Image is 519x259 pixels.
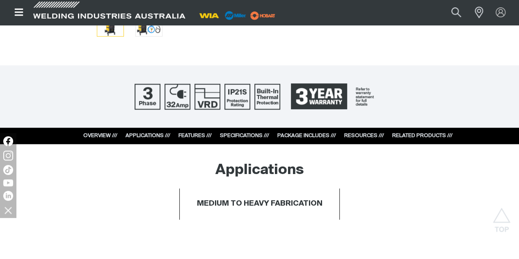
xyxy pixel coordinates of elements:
[135,84,160,110] img: Three Phase
[126,133,170,138] a: APPLICATIONS ///
[178,133,212,138] a: FEATURES ///
[344,133,384,138] a: RESOURCES ///
[220,133,269,138] a: SPECIFICATIONS ///
[3,179,13,186] img: YouTube
[224,84,250,110] img: IP21S Protection Rating
[492,208,511,226] button: Scroll to top
[3,151,13,160] img: Instagram
[3,136,13,146] img: Facebook
[215,161,304,179] h2: Applications
[83,133,117,138] a: OVERVIEW ///
[392,133,453,138] a: RELATED PRODUCTS ///
[3,191,13,201] img: LinkedIn
[197,199,322,209] h4: MEDIUM TO HEAVY FABRICATION
[432,3,470,22] input: Product name or item number...
[1,203,15,217] img: hide socials
[248,9,278,22] img: miller
[3,165,13,175] img: TikTok
[248,12,278,18] a: miller
[277,133,336,138] a: PACKAGE INCLUDES ///
[194,84,220,110] img: Voltage Reduction Device
[254,84,280,110] img: Built In Thermal Protection
[165,84,190,110] img: 32 Amp Supply Plug
[442,3,470,22] button: Search products
[284,80,384,113] a: 3 Year Warranty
